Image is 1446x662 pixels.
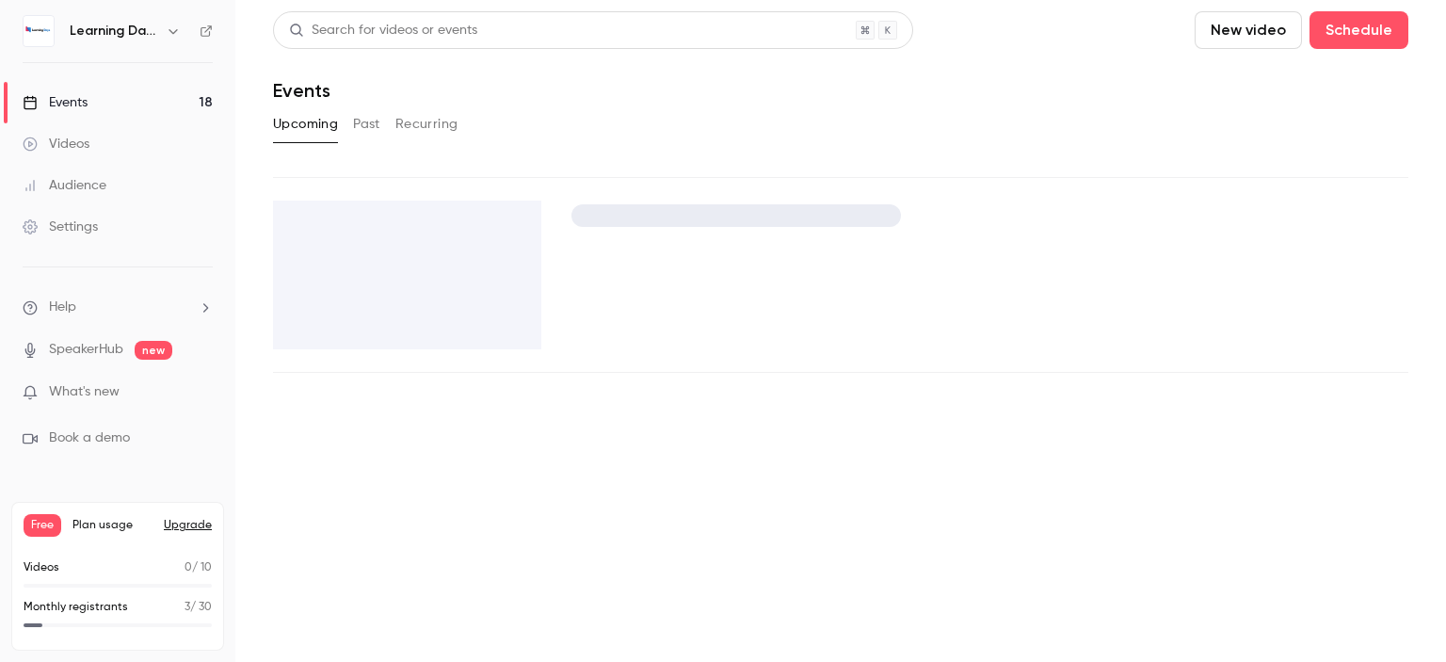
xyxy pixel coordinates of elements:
button: Upcoming [273,109,338,139]
div: Videos [23,135,89,153]
div: Domaine [97,111,145,123]
h6: Learning Days [70,22,158,40]
div: Domaine: [DOMAIN_NAME] [49,49,213,64]
button: Past [353,109,380,139]
li: help-dropdown-opener [23,298,213,317]
span: Plan usage [72,518,153,533]
div: Audience [23,176,106,195]
div: Search for videos or events [289,21,477,40]
div: v 4.0.25 [53,30,92,45]
button: New video [1195,11,1302,49]
img: logo_orange.svg [30,30,45,45]
h1: Events [273,79,330,102]
span: What's new [49,382,120,402]
span: 0 [185,562,192,573]
div: Mots-clés [234,111,288,123]
p: / 10 [185,559,212,576]
a: SpeakerHub [49,340,123,360]
p: / 30 [185,599,212,616]
div: Events [23,93,88,112]
div: Settings [23,218,98,236]
button: Schedule [1309,11,1408,49]
span: Help [49,298,76,317]
p: Videos [24,559,59,576]
button: Upgrade [164,518,212,533]
span: new [135,341,172,360]
p: Monthly registrants [24,599,128,616]
button: Recurring [395,109,458,139]
img: website_grey.svg [30,49,45,64]
img: tab_domain_overview_orange.svg [76,109,91,124]
img: Learning Days [24,16,54,46]
img: tab_keywords_by_traffic_grey.svg [214,109,229,124]
span: Free [24,514,61,537]
span: 3 [185,602,190,613]
span: Book a demo [49,428,130,448]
